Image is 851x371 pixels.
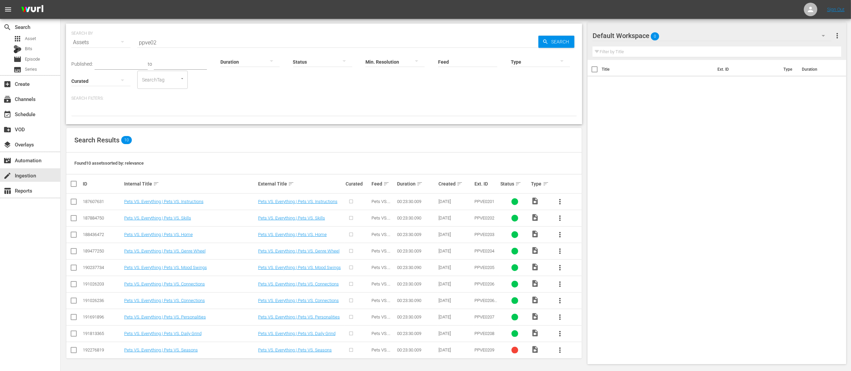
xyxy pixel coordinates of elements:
[371,331,391,341] span: Pets VS. Everything
[779,60,798,79] th: Type
[258,281,339,286] a: Pets VS. Everything | Pets VS. Connections
[438,347,472,352] div: [DATE]
[124,248,206,254] a: Pets VS. Everything | Pets VS. Genre Wheel
[4,5,12,13] span: menu
[438,232,472,237] div: [DATE]
[397,232,436,237] div: 00:23:30.009
[258,298,339,303] a: Pets VS. Everything | Pets VS. Connections
[83,232,122,237] div: 188436472
[13,66,22,74] span: Series
[3,187,11,195] span: Reports
[371,215,391,226] span: Pets VS. Everything
[602,60,713,79] th: Title
[371,199,391,209] span: Pets VS. Everything
[474,199,494,204] span: PPVE0201
[651,29,659,43] span: 0
[258,265,341,270] a: Pets VS. Everything | Pets VS. Mood Swings
[438,248,472,254] div: [DATE]
[438,199,472,204] div: [DATE]
[74,136,119,144] span: Search Results
[83,314,122,319] div: 191691896
[552,227,568,243] button: more_vert
[531,246,539,255] span: Video
[371,248,391,259] span: Pets VS. Everything
[3,172,11,180] span: Ingestion
[3,157,11,165] span: Automation
[438,298,472,303] div: [DATE]
[371,180,395,188] div: Feed
[124,265,207,270] a: Pets VS. Everything | Pets VS. Mood Swings
[438,180,472,188] div: Created
[552,342,568,358] button: more_vert
[83,331,122,336] div: 191813365
[417,181,423,187] span: sort
[556,231,564,239] span: more_vert
[474,314,494,319] span: PPVE0207
[515,181,521,187] span: sort
[258,248,340,254] a: Pets VS. Everything | Pets VS. Genre Wheel
[548,36,574,48] span: Search
[258,180,344,188] div: External Title
[258,314,340,319] a: Pets VS. Everything | Pets VS. Personalities
[3,80,11,88] span: Create
[25,56,40,63] span: Episode
[556,297,564,305] span: more_vert
[153,181,159,187] span: sort
[713,60,779,79] th: Ext. ID
[438,215,472,221] div: [DATE]
[531,230,539,238] span: Video
[258,331,335,336] a: Pets VS. Everything | Pets VS. Daily Grind
[474,181,498,187] div: Ext. ID
[531,279,539,288] span: Video
[397,265,436,270] div: 00:23:30.090
[474,248,494,254] span: PPVE0204
[457,181,463,187] span: sort
[538,36,574,48] button: Search
[556,214,564,222] span: more_vert
[556,313,564,321] span: more_vert
[288,181,294,187] span: sort
[83,298,122,303] div: 191026236
[531,180,550,188] div: Type
[74,161,144,166] span: Found 10 assets sorted by: relevance
[83,248,122,254] div: 189477250
[83,347,122,352] div: 192276819
[552,276,568,292] button: more_vert
[397,180,436,188] div: Duration
[543,181,549,187] span: sort
[397,215,436,221] div: 00:23:30.090
[552,326,568,342] button: more_vert
[371,232,391,242] span: Pets VS. Everything
[556,280,564,288] span: more_vert
[124,199,204,204] a: Pets VS. Everything | Pets VS. Instructions
[83,215,122,221] div: 187884750
[3,95,11,103] span: Channels
[383,181,389,187] span: sort
[124,331,202,336] a: Pets VS. Everything | Pets VS. Daily Grind
[438,314,472,319] div: [DATE]
[258,347,332,352] a: Pets VS. Everything | Pets VS. Seasons
[397,314,436,319] div: 00:23:30.009
[83,181,122,187] div: ID
[593,26,831,45] div: Default Workspace
[474,215,494,221] span: PPVE0202
[397,298,436,303] div: 00:23:30.090
[531,312,539,321] span: Video
[438,265,472,270] div: [DATE]
[371,281,391,292] span: Pets VS. Everything
[371,298,391,308] span: Pets VS. Everything
[474,298,497,308] span: PPVE0206_1
[71,96,577,101] p: Search Filters:
[552,293,568,309] button: more_vert
[552,194,568,210] button: more_vert
[3,110,11,119] span: Schedule
[833,28,841,44] button: more_vert
[124,232,193,237] a: Pets VS. Everything | Pets VS. Home
[71,61,93,67] span: Published:
[121,136,132,144] span: 10
[556,346,564,354] span: more_vert
[3,126,11,134] span: VOD
[397,347,436,352] div: 00:23:30.009
[124,347,198,352] a: Pets VS. Everything | Pets VS. Seasons
[500,180,529,188] div: Status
